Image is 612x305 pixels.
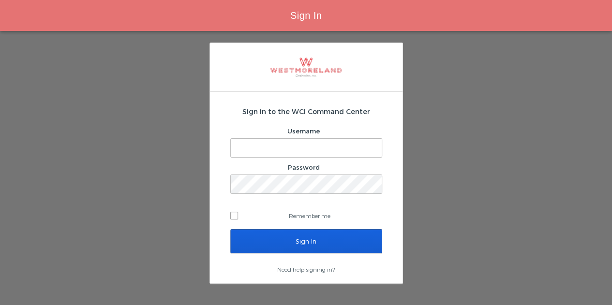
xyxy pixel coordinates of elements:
[288,163,320,171] label: Password
[230,208,382,223] label: Remember me
[287,127,320,135] label: Username
[230,106,382,116] h2: Sign in to the WCI Command Center
[277,266,335,273] a: Need help signing in?
[290,10,322,21] span: Sign In
[230,229,382,253] input: Sign In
